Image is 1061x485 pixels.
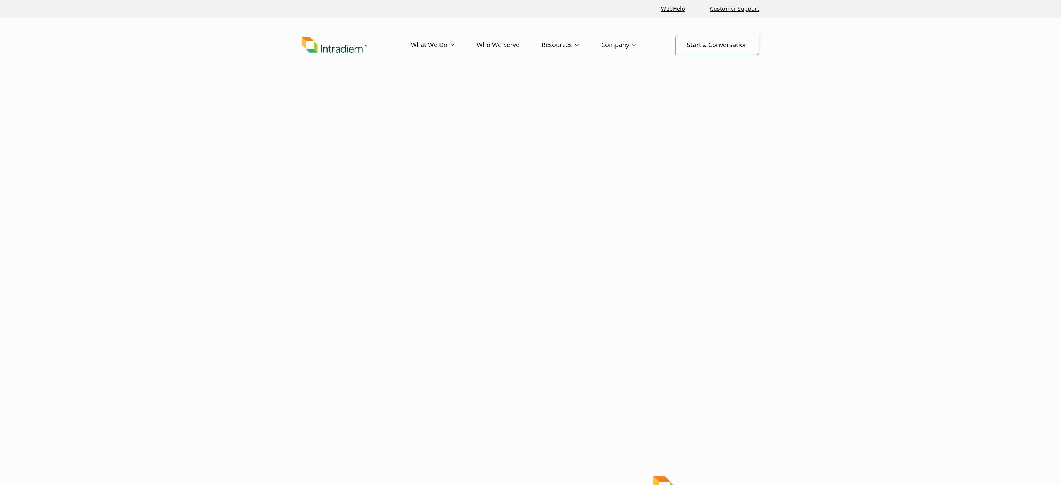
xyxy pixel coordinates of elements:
[477,35,542,55] a: Who We Serve
[302,37,411,53] a: Link to homepage of Intradiem
[707,1,762,16] a: Customer Support
[658,1,688,16] a: Link opens in a new window
[542,35,601,55] a: Resources
[411,35,477,55] a: What We Do
[675,35,759,55] a: Start a Conversation
[601,35,659,55] a: Company
[302,37,367,53] img: Intradiem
